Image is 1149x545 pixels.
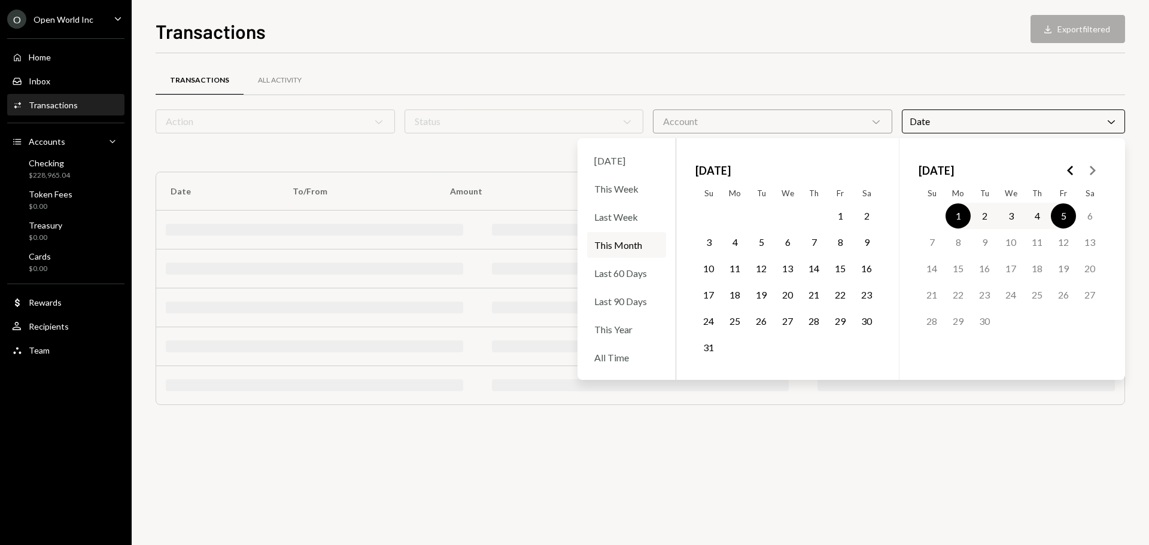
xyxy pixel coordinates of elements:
[722,309,747,334] button: Monday, August 25th, 2025
[696,282,721,307] button: Sunday, August 17th, 2025
[972,230,997,255] button: Tuesday, September 9th, 2025
[749,309,774,334] button: Tuesday, August 26th, 2025
[998,203,1023,229] button: Wednesday, September 3rd, 2025, selected
[1077,256,1102,281] button: Saturday, September 20th, 2025
[854,256,879,281] button: Saturday, August 16th, 2025
[1025,230,1050,255] button: Thursday, September 11th, 2025
[244,65,316,96] a: All Activity
[853,184,880,203] th: Saturday
[827,184,853,203] th: Friday
[1051,203,1076,229] button: Today, Friday, September 5th, 2025, selected
[29,297,62,307] div: Rewards
[801,230,826,255] button: Thursday, August 7th, 2025
[946,230,971,255] button: Monday, September 8th, 2025
[7,185,124,214] a: Token Fees$0.00
[722,184,748,203] th: Monday
[29,251,51,261] div: Cards
[854,282,879,307] button: Saturday, August 23rd, 2025
[1051,282,1076,307] button: Friday, September 26th, 2025
[1025,203,1050,229] button: Thursday, September 4th, 2025, selected
[29,52,51,62] div: Home
[801,184,827,203] th: Thursday
[587,148,666,173] div: [DATE]
[919,157,954,184] span: [DATE]
[1077,184,1103,203] th: Saturday
[29,100,78,110] div: Transactions
[946,203,971,229] button: Monday, September 1st, 2025, selected
[828,203,853,229] button: Friday, August 1st, 2025
[587,232,666,258] div: This Month
[7,315,124,337] a: Recipients
[972,256,997,281] button: Tuesday, September 16th, 2025
[828,309,853,334] button: Friday, August 29th, 2025
[748,184,774,203] th: Tuesday
[801,282,826,307] button: Thursday, August 21st, 2025
[696,230,721,255] button: Sunday, August 3rd, 2025
[29,220,62,230] div: Treasury
[945,184,971,203] th: Monday
[919,282,944,307] button: Sunday, September 21st, 2025
[919,184,1103,361] table: September 2025
[695,184,722,203] th: Sunday
[775,282,800,307] button: Wednesday, August 20th, 2025
[156,65,244,96] a: Transactions
[1050,184,1077,203] th: Friday
[587,288,666,314] div: Last 90 Days
[695,184,880,361] table: August 2025
[7,130,124,152] a: Accounts
[1060,160,1081,181] button: Go to the Previous Month
[1025,282,1050,307] button: Thursday, September 25th, 2025
[775,256,800,281] button: Wednesday, August 13th, 2025
[946,309,971,334] button: Monday, September 29th, 2025
[722,256,747,281] button: Monday, August 11th, 2025
[774,184,801,203] th: Wednesday
[29,76,50,86] div: Inbox
[7,339,124,361] a: Team
[29,170,70,181] div: $228,965.04
[7,248,124,276] a: Cards$0.00
[29,345,50,355] div: Team
[946,282,971,307] button: Monday, September 22nd, 2025
[29,264,51,274] div: $0.00
[7,94,124,115] a: Transactions
[436,172,588,211] th: Amount
[998,256,1023,281] button: Wednesday, September 17th, 2025
[29,158,70,168] div: Checking
[998,282,1023,307] button: Wednesday, September 24th, 2025
[587,176,666,202] div: This Week
[653,109,892,133] div: Account
[696,309,721,334] button: Sunday, August 24th, 2025
[854,230,879,255] button: Saturday, August 9th, 2025
[696,335,721,360] button: Sunday, August 31st, 2025
[828,256,853,281] button: Friday, August 15th, 2025
[1077,203,1102,229] button: Saturday, September 6th, 2025
[902,109,1125,133] div: Date
[7,217,124,245] a: Treasury$0.00
[775,230,800,255] button: Wednesday, August 6th, 2025
[828,230,853,255] button: Friday, August 8th, 2025
[998,184,1024,203] th: Wednesday
[1077,282,1102,307] button: Saturday, September 27th, 2025
[919,184,945,203] th: Sunday
[972,282,997,307] button: Tuesday, September 23rd, 2025
[972,309,997,334] button: Tuesday, September 30th, 2025
[919,256,944,281] button: Sunday, September 14th, 2025
[828,282,853,307] button: Friday, August 22nd, 2025
[7,70,124,92] a: Inbox
[696,256,721,281] button: Sunday, August 10th, 2025
[29,233,62,243] div: $0.00
[258,75,302,86] div: All Activity
[1051,230,1076,255] button: Friday, September 12th, 2025
[29,321,69,331] div: Recipients
[695,157,731,184] span: [DATE]
[1081,160,1103,181] button: Go to the Next Month
[775,309,800,334] button: Wednesday, August 27th, 2025
[1025,256,1050,281] button: Thursday, September 18th, 2025
[278,172,436,211] th: To/From
[7,154,124,183] a: Checking$228,965.04
[722,230,747,255] button: Monday, August 4th, 2025
[749,256,774,281] button: Tuesday, August 12th, 2025
[749,230,774,255] button: Tuesday, August 5th, 2025
[587,260,666,286] div: Last 60 Days
[919,309,944,334] button: Sunday, September 28th, 2025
